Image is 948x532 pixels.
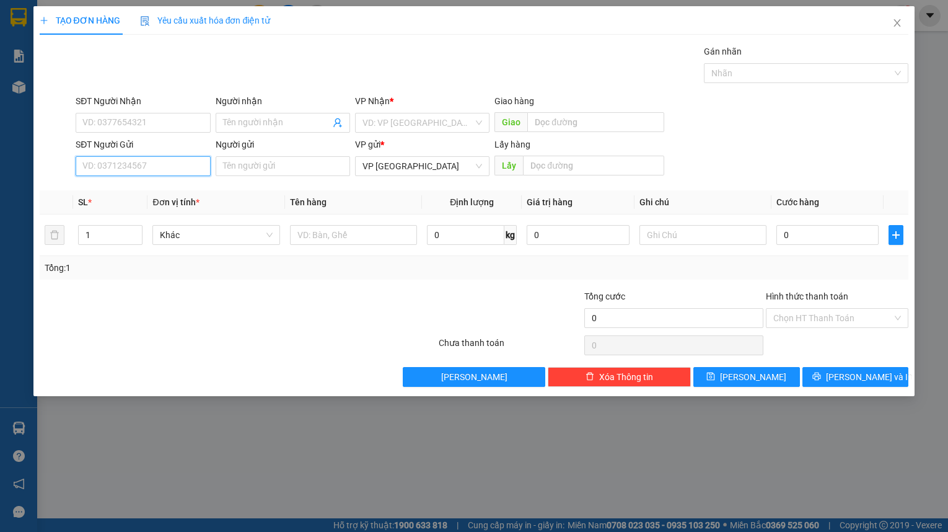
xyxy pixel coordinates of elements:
[494,140,530,149] span: Lấy hàng
[494,112,527,132] span: Giao
[40,16,48,25] span: plus
[504,225,517,245] span: kg
[802,367,909,387] button: printer[PERSON_NAME] và In
[776,197,819,207] span: Cước hàng
[441,370,507,384] span: [PERSON_NAME]
[523,156,664,175] input: Dọc đường
[494,96,534,106] span: Giao hàng
[812,372,821,382] span: printer
[766,291,848,301] label: Hình thức thanh toán
[584,291,625,301] span: Tổng cước
[45,261,367,275] div: Tổng: 1
[527,112,664,132] input: Dọc đường
[704,47,742,56] label: Gán nhãn
[450,197,494,207] span: Định lượng
[889,230,903,240] span: plus
[548,367,690,387] button: deleteXóa Thông tin
[706,372,715,382] span: save
[639,225,766,245] input: Ghi Chú
[720,370,786,384] span: [PERSON_NAME]
[599,370,653,384] span: Xóa Thông tin
[76,94,210,108] div: SĐT Người Nhận
[45,225,64,245] button: delete
[494,156,523,175] span: Lấy
[40,16,120,25] span: TẠO ĐƠN HÀNG
[333,118,343,128] span: user-add
[437,336,582,358] div: Chưa thanh toán
[527,225,629,245] input: 0
[76,138,210,151] div: SĐT Người Gửi
[403,367,545,387] button: [PERSON_NAME]
[586,372,594,382] span: delete
[826,370,913,384] span: [PERSON_NAME] và In
[527,197,573,207] span: Giá trị hàng
[880,6,915,41] button: Close
[160,226,272,244] span: Khác
[355,96,390,106] span: VP Nhận
[152,197,199,207] span: Đơn vị tính
[693,367,800,387] button: save[PERSON_NAME]
[355,138,489,151] div: VP gửi
[140,16,150,26] img: icon
[78,197,88,207] span: SL
[634,190,771,215] th: Ghi chú
[216,138,350,151] div: Người gửi
[216,94,350,108] div: Người nhận
[290,197,327,207] span: Tên hàng
[889,225,903,245] button: plus
[140,16,271,25] span: Yêu cầu xuất hóa đơn điện tử
[290,225,417,245] input: VD: Bàn, Ghế
[362,157,482,175] span: VP Đà Lạt
[892,18,902,28] span: close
